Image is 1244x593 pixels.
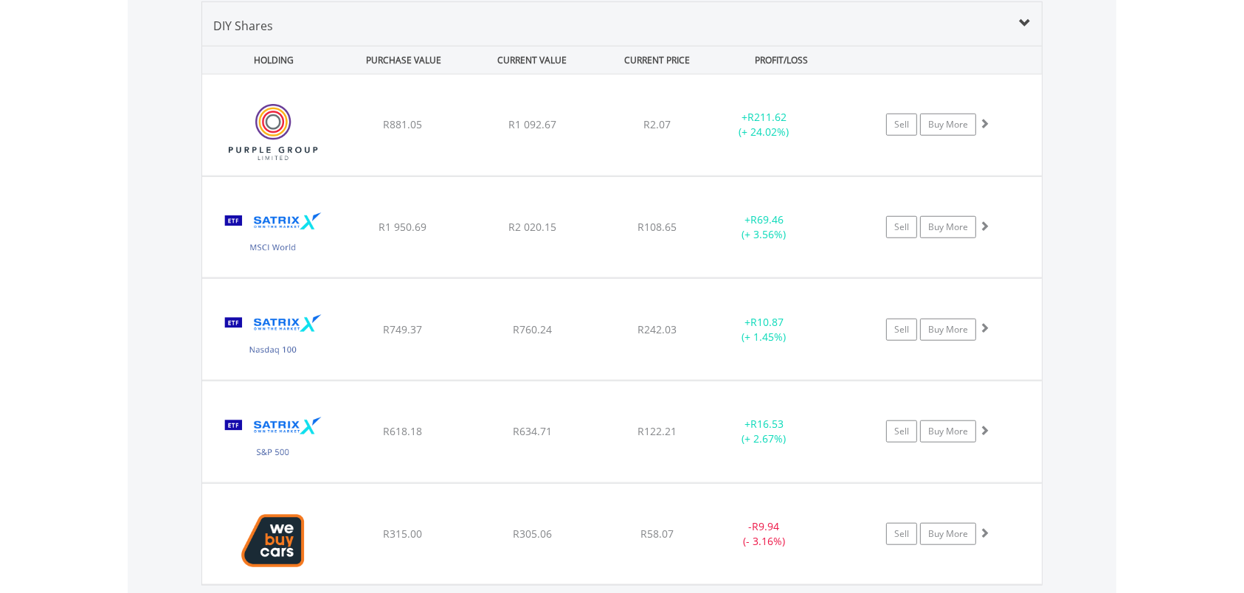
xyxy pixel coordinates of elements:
span: R211.62 [747,110,787,124]
a: Sell [886,319,917,341]
span: R618.18 [383,424,422,438]
a: Buy More [920,523,976,545]
a: Sell [886,216,917,238]
span: R108.65 [637,220,677,234]
div: CURRENT PRICE [598,46,716,74]
div: PURCHASE VALUE [340,46,466,74]
img: EQU.ZA.PPE.png [210,93,336,172]
img: EQU.ZA.WBC.png [210,502,336,581]
a: Buy More [920,216,976,238]
div: - (- 3.16%) [708,519,820,549]
span: R9.94 [752,519,779,533]
span: DIY Shares [213,18,273,34]
div: HOLDING [203,46,337,74]
img: EQU.ZA.STXWDM.png [210,195,336,274]
span: R242.03 [637,322,677,336]
div: + (+ 2.67%) [708,417,820,446]
a: Sell [886,420,917,443]
span: R10.87 [750,315,784,329]
div: + (+ 3.56%) [708,212,820,242]
a: Buy More [920,114,976,136]
div: CURRENT VALUE [469,46,595,74]
div: + (+ 24.02%) [708,110,820,139]
div: + (+ 1.45%) [708,315,820,344]
div: PROFIT/LOSS [719,46,845,74]
span: R2.07 [643,117,671,131]
a: Sell [886,523,917,545]
span: R881.05 [383,117,422,131]
img: EQU.ZA.STX500.png [210,400,336,479]
a: Buy More [920,420,976,443]
span: R749.37 [383,322,422,336]
span: R305.06 [513,527,552,541]
span: R1 092.67 [508,117,556,131]
span: R122.21 [637,424,677,438]
span: R1 950.69 [379,220,426,234]
a: Buy More [920,319,976,341]
span: R760.24 [513,322,552,336]
span: R315.00 [383,527,422,541]
span: R69.46 [750,212,784,226]
span: R16.53 [750,417,784,431]
span: R58.07 [640,527,674,541]
span: R2 020.15 [508,220,556,234]
img: EQU.ZA.STXNDQ.png [210,297,336,376]
span: R634.71 [513,424,552,438]
a: Sell [886,114,917,136]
